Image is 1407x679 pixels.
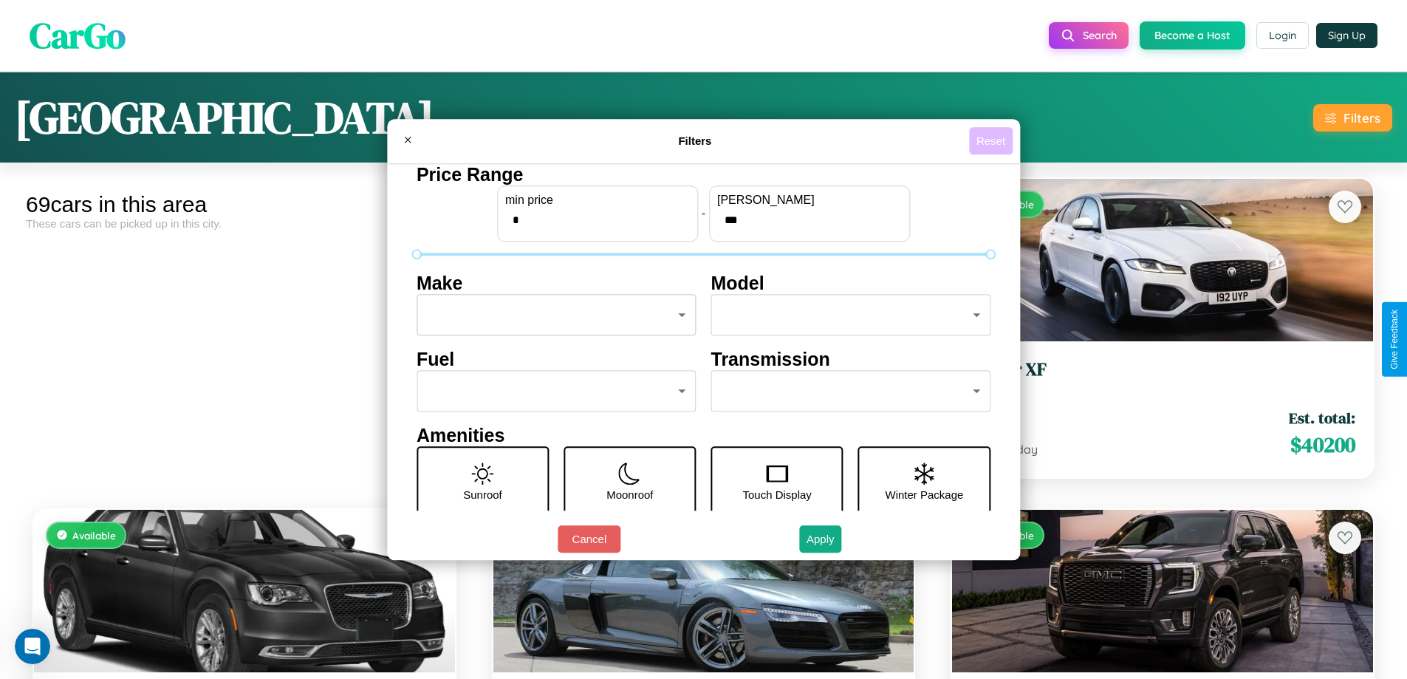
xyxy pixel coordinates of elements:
span: Est. total: [1289,407,1355,429]
span: Search [1083,29,1117,42]
h4: Model [711,273,991,294]
label: [PERSON_NAME] [717,194,902,207]
p: Winter Package [886,485,964,505]
a: Jaguar XF2023 [970,359,1355,395]
h4: Make [417,273,696,294]
button: Reset [969,127,1013,154]
iframe: Intercom live chat [15,629,50,664]
button: Cancel [558,525,620,553]
button: Become a Host [1140,21,1245,50]
p: Moonroof [606,485,653,505]
h3: Jaguar XF [970,359,1355,381]
div: Filters [1343,110,1380,126]
h4: Filters [421,134,969,147]
span: Available [72,529,116,542]
h4: Amenities [417,425,990,446]
span: CarGo [30,11,126,60]
button: Search [1049,22,1129,49]
h1: [GEOGRAPHIC_DATA] [15,87,434,148]
button: Filters [1313,104,1392,132]
h4: Transmission [711,349,991,370]
p: - [702,203,705,223]
span: / day [1007,442,1038,457]
div: 69 cars in this area [26,192,463,217]
div: These cars can be picked up in this city. [26,217,463,230]
p: Touch Display [742,485,811,505]
button: Login [1256,22,1309,49]
p: Sunroof [463,485,502,505]
button: Sign Up [1316,23,1377,48]
h4: Price Range [417,164,990,185]
div: Give Feedback [1389,310,1400,369]
span: $ 40200 [1290,430,1355,460]
button: Apply [799,525,842,553]
h4: Fuel [417,349,696,370]
label: min price [505,194,690,207]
